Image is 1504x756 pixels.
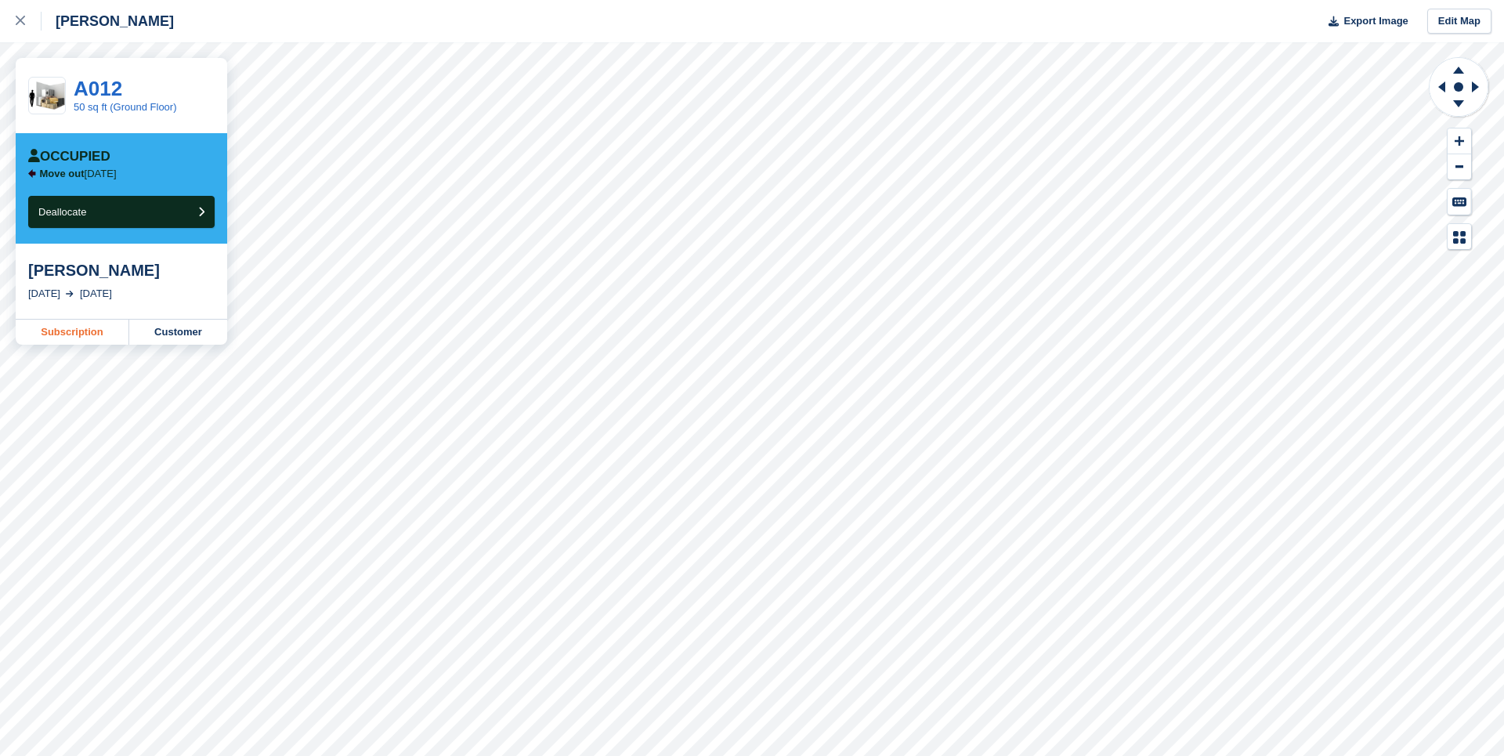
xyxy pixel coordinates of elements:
img: arrow-right-light-icn-cde0832a797a2874e46488d9cf13f60e5c3a73dbe684e267c42b8395dfbc2abf.svg [66,291,74,297]
span: Move out [40,168,85,179]
button: Export Image [1319,9,1408,34]
a: Subscription [16,320,129,345]
div: [DATE] [28,286,60,302]
a: A012 [74,77,122,100]
span: Deallocate [38,206,86,218]
a: Customer [129,320,227,345]
button: Zoom In [1448,128,1471,154]
button: Map Legend [1448,224,1471,250]
a: Edit Map [1427,9,1491,34]
img: 50-sqft-unit%20copy.jpg [29,81,65,110]
button: Deallocate [28,196,215,228]
p: [DATE] [40,168,117,180]
div: [PERSON_NAME] [42,12,174,31]
div: [PERSON_NAME] [28,261,215,280]
a: 50 sq ft (Ground Floor) [74,101,177,113]
div: [DATE] [80,286,112,302]
button: Keyboard Shortcuts [1448,189,1471,215]
button: Zoom Out [1448,154,1471,180]
div: Occupied [28,149,110,165]
img: arrow-left-icn-90495f2de72eb5bd0bd1c3c35deca35cc13f817d75bef06ecd7c0b315636ce7e.svg [28,169,36,178]
span: Export Image [1343,13,1408,29]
